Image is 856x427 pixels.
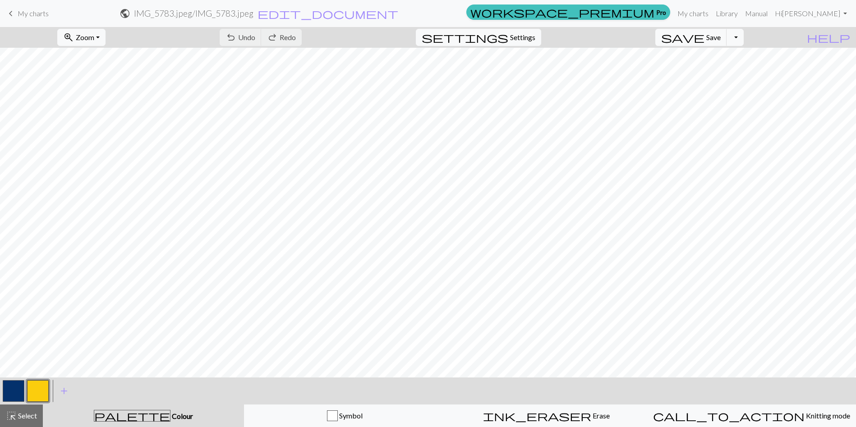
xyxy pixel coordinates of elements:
button: Save [655,29,727,46]
span: My charts [18,9,49,18]
span: settings [422,31,508,44]
span: keyboard_arrow_left [5,7,16,20]
span: workspace_premium [470,6,654,18]
button: SettingsSettings [416,29,541,46]
span: ink_eraser [483,409,591,422]
span: Save [706,33,721,41]
a: Library [712,5,741,23]
span: palette [94,409,170,422]
span: Symbol [338,411,363,420]
span: zoom_in [63,31,74,44]
span: Colour [170,412,193,420]
span: Select [17,411,37,420]
i: Settings [422,32,508,43]
span: add [59,385,69,397]
span: Knitting mode [805,411,850,420]
span: help [807,31,850,44]
button: Erase [446,404,647,427]
a: My charts [674,5,712,23]
h2: IMG_5783.jpeg / IMG_5783.jpeg [134,8,253,18]
span: Erase [591,411,610,420]
span: call_to_action [653,409,805,422]
button: Zoom [57,29,106,46]
span: Settings [510,32,535,43]
span: save [661,31,704,44]
span: public [120,7,130,20]
button: Colour [43,404,244,427]
a: Pro [466,5,670,20]
span: Zoom [76,33,94,41]
button: Symbol [244,404,446,427]
button: Knitting mode [647,404,856,427]
span: edit_document [258,7,398,20]
a: Hi[PERSON_NAME] [771,5,851,23]
a: My charts [5,6,49,21]
a: Manual [741,5,771,23]
span: highlight_alt [6,409,17,422]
